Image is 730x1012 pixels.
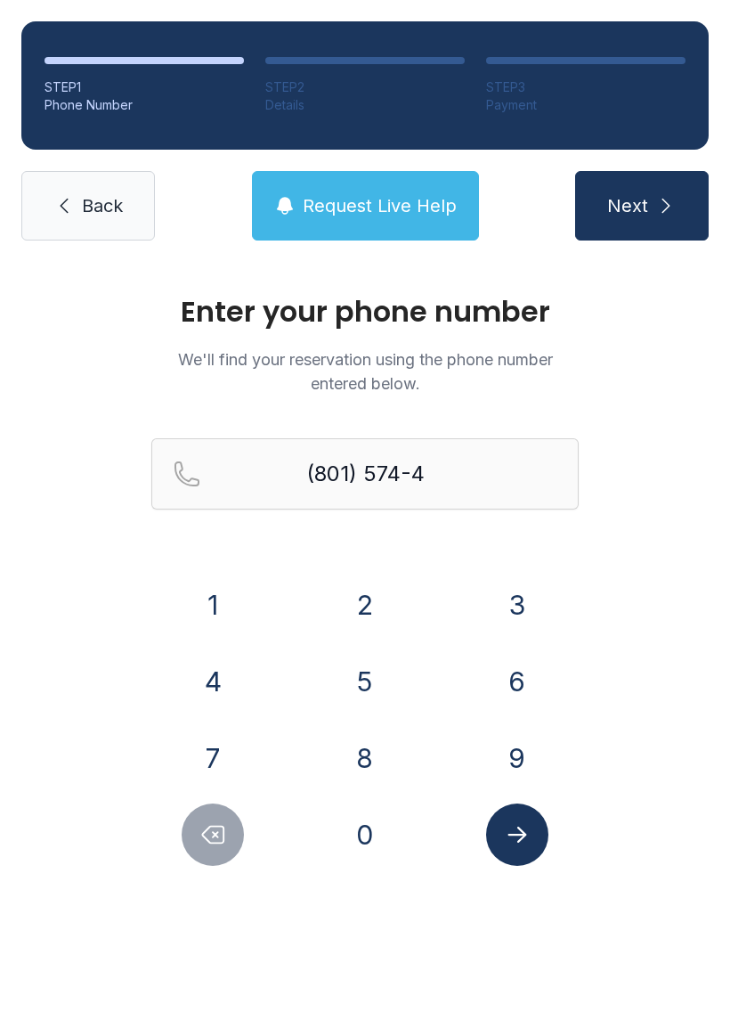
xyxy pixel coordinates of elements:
button: 0 [334,804,396,866]
div: Phone Number [45,96,244,114]
button: Submit lookup form [486,804,548,866]
div: STEP 1 [45,78,244,96]
div: STEP 3 [486,78,685,96]
button: Delete number [182,804,244,866]
div: STEP 2 [265,78,465,96]
h1: Enter your phone number [151,298,579,326]
button: 8 [334,727,396,789]
span: Request Live Help [303,193,457,218]
button: 7 [182,727,244,789]
button: 6 [486,650,548,713]
button: 9 [486,727,548,789]
span: Next [607,193,648,218]
span: Back [82,193,123,218]
div: Payment [486,96,685,114]
button: 1 [182,574,244,636]
button: 5 [334,650,396,713]
button: 3 [486,574,548,636]
div: Details [265,96,465,114]
button: 4 [182,650,244,713]
input: Reservation phone number [151,438,579,510]
p: We'll find your reservation using the phone number entered below. [151,347,579,396]
button: 2 [334,574,396,636]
